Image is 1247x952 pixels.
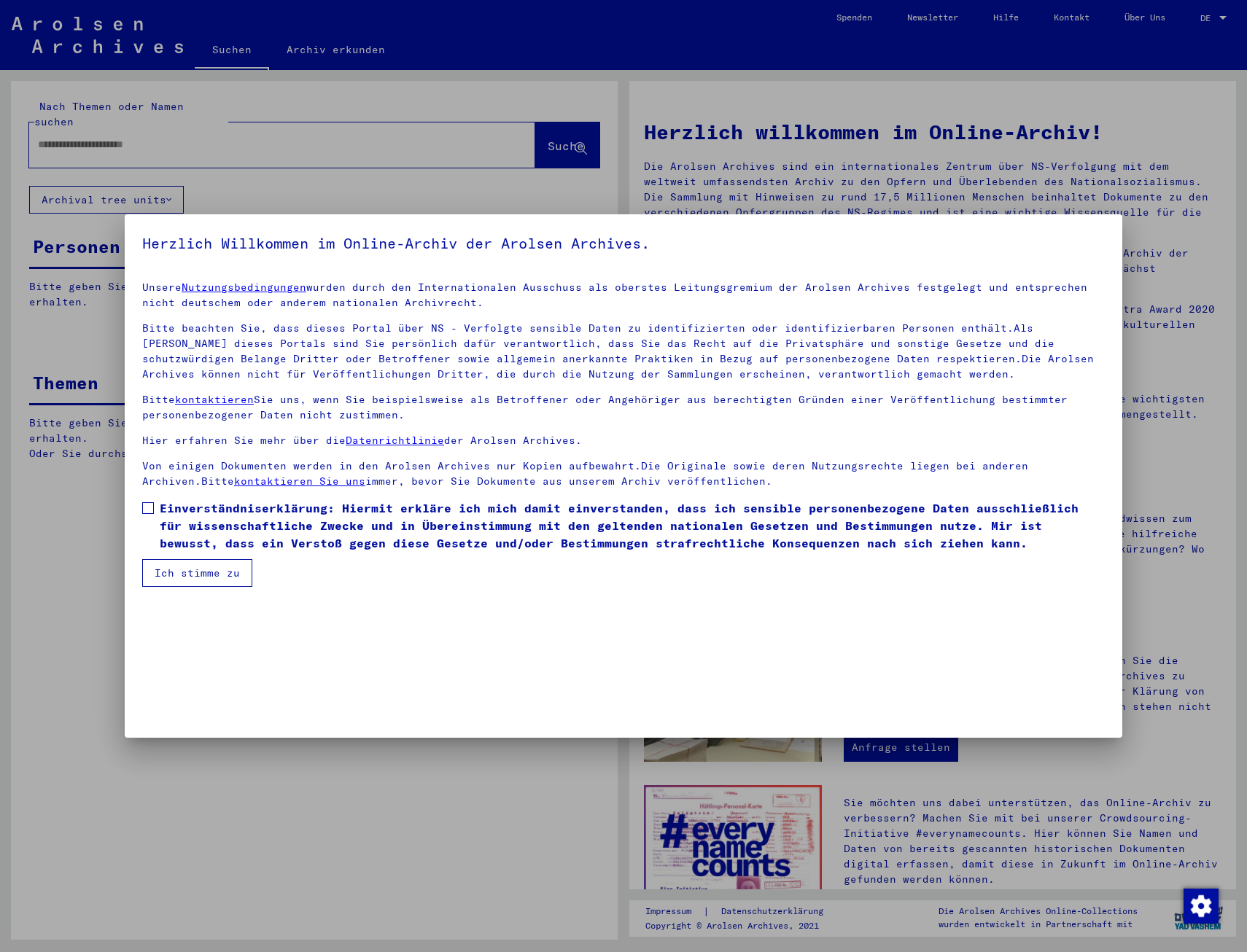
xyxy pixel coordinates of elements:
[1183,888,1218,923] div: Zustimmung ändern
[175,393,254,406] a: kontaktieren
[142,321,1105,382] p: Bitte beachten Sie, dass dieses Portal über NS - Verfolgte sensible Daten zu identifizierten oder...
[142,232,1105,255] h5: Herzlich Willkommen im Online-Archiv der Arolsen Archives.
[234,475,365,488] a: kontaktieren Sie uns
[182,281,306,294] a: Nutzungsbedingungen
[142,559,252,587] button: Ich stimme zu
[1184,889,1219,924] img: Zustimmung ändern
[142,433,1105,448] p: Hier erfahren Sie mehr über die der Arolsen Archives.
[142,392,1105,423] p: Bitte Sie uns, wenn Sie beispielsweise als Betroffener oder Angehöriger aus berechtigten Gründen ...
[142,280,1105,311] p: Unsere wurden durch den Internationalen Ausschuss als oberstes Leitungsgremium der Arolsen Archiv...
[142,459,1105,489] p: Von einigen Dokumenten werden in den Arolsen Archives nur Kopien aufbewahrt.Die Originale sowie d...
[160,499,1105,552] span: Einverständniserklärung: Hiermit erkläre ich mich damit einverstanden, dass ich sensible personen...
[346,434,444,447] a: Datenrichtlinie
